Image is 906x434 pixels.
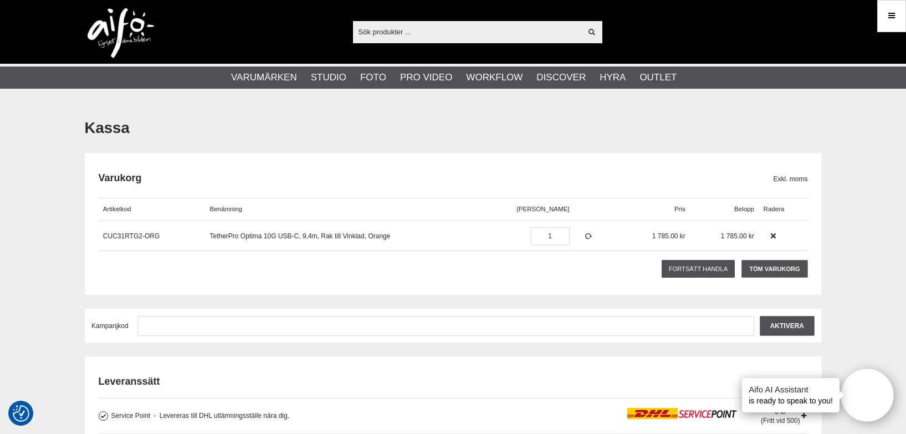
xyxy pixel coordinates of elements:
[742,378,840,412] div: is ready to speak to you!
[721,232,747,240] span: 1 785.00
[85,118,822,139] h1: Kassa
[103,232,160,240] a: CUC31RTG2-ORG
[760,316,815,336] input: Aktivera
[749,384,833,395] h4: Aifo AI Assistant
[466,70,523,85] a: Workflow
[210,232,391,240] a: TetherPro Optima 10G USB-C, 9,4m, Rak till Vinklad, Orange
[103,206,131,212] span: Artikelkod
[153,412,289,420] span: Levereras till DHL utlämningsställe nära dig.
[231,70,297,85] a: Varumärken
[741,260,807,278] a: Töm varukorg
[639,70,677,85] a: Outlet
[773,174,807,184] span: Exkl. moms
[360,70,386,85] a: Foto
[91,322,129,330] span: Kampanjkod
[536,70,586,85] a: Discover
[400,70,452,85] a: Pro Video
[111,412,151,420] span: Service Point
[311,70,346,85] a: Studio
[353,23,582,40] input: Sök produkter ...
[662,260,735,278] a: Fortsätt handla
[99,171,774,185] h2: Varukorg
[210,206,242,212] span: Benämning
[13,405,29,422] img: Revisit consent button
[652,232,678,240] span: 1 785.00
[13,404,29,423] button: Samtyckesinställningar
[627,408,747,419] img: icon_dhlservicepoint_logo.png
[517,206,570,212] span: [PERSON_NAME]
[764,206,785,212] span: Radera
[761,417,800,425] span: (Fritt vid 500)
[734,206,754,212] span: Belopp
[674,206,685,212] span: Pris
[600,70,626,85] a: Hyra
[88,8,154,58] img: logo.png
[99,375,808,389] h2: Leveranssätt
